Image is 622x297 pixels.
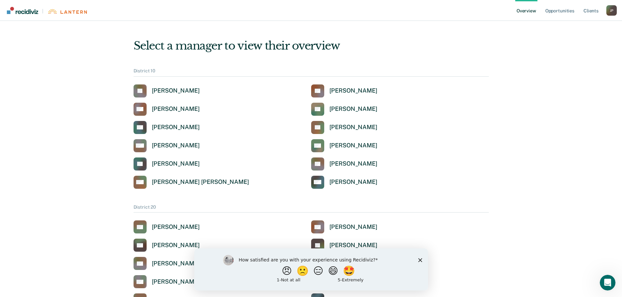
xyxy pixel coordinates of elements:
[134,139,200,152] a: [PERSON_NAME]
[311,84,377,97] a: [PERSON_NAME]
[329,160,377,168] div: [PERSON_NAME]
[134,157,200,171] a: [PERSON_NAME]
[311,121,377,134] a: [PERSON_NAME]
[7,7,38,14] img: Recidiviz
[311,220,377,233] a: [PERSON_NAME]
[600,275,615,290] iframe: Intercom live chat
[152,105,200,113] div: [PERSON_NAME]
[329,223,377,231] div: [PERSON_NAME]
[329,142,377,149] div: [PERSON_NAME]
[152,87,200,95] div: [PERSON_NAME]
[152,260,200,267] div: [PERSON_NAME]
[134,176,249,189] a: [PERSON_NAME] [PERSON_NAME]
[152,178,249,186] div: [PERSON_NAME] [PERSON_NAME]
[134,39,489,52] div: Select a manager to view their overview
[134,121,200,134] a: [PERSON_NAME]
[38,8,47,14] span: |
[152,160,200,168] div: [PERSON_NAME]
[311,239,377,252] a: [PERSON_NAME]
[329,87,377,95] div: [PERSON_NAME]
[194,248,428,290] iframe: Survey by Kim from Recidiviz
[134,84,200,97] a: [PERSON_NAME]
[152,142,200,149] div: [PERSON_NAME]
[606,5,617,16] button: Profile dropdown button
[134,103,200,116] a: [PERSON_NAME]
[329,124,377,131] div: [PERSON_NAME]
[134,257,200,270] a: [PERSON_NAME]
[311,157,377,171] a: [PERSON_NAME]
[134,275,200,288] a: [PERSON_NAME]
[311,176,377,189] a: [PERSON_NAME]
[134,204,489,213] div: District 20
[152,242,200,249] div: [PERSON_NAME]
[134,220,200,233] a: [PERSON_NAME]
[152,223,200,231] div: [PERSON_NAME]
[311,139,377,152] a: [PERSON_NAME]
[152,124,200,131] div: [PERSON_NAME]
[152,278,200,286] div: [PERSON_NAME]
[134,239,200,252] a: [PERSON_NAME]
[329,242,377,249] div: [PERSON_NAME]
[329,105,377,113] div: [PERSON_NAME]
[606,5,617,16] div: J P
[134,68,489,77] div: District 10
[47,9,87,14] img: Lantern
[329,178,377,186] div: [PERSON_NAME]
[311,103,377,116] a: [PERSON_NAME]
